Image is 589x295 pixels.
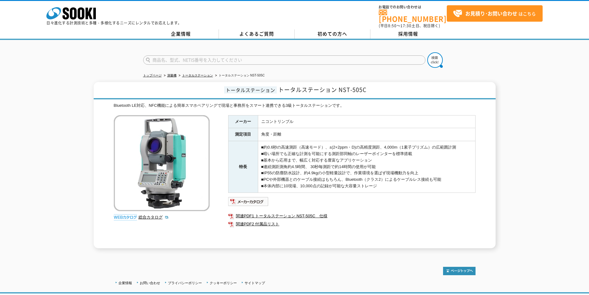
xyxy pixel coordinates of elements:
th: 測定項目 [228,128,258,141]
span: 17:30 [400,23,412,28]
span: お電話でのお問い合わせは [379,5,447,9]
img: メーカーカタログ [228,197,269,206]
a: 関連PDF2 付属品リスト [228,220,476,228]
a: 総合カタログ [139,215,169,219]
a: 関連PDF1 トータルステーション NST-505C 仕様 [228,212,476,220]
input: 商品名、型式、NETIS番号を入力してください [143,55,425,65]
td: ニコントリンブル [258,115,475,128]
a: クッキーポリシー [210,281,237,285]
td: 角度・距離 [258,128,475,141]
span: 初めての方へ [318,30,347,37]
a: 初めての方へ [295,29,370,39]
a: サイトマップ [245,281,265,285]
span: はこちら [453,9,536,18]
a: 測量機 [167,74,177,77]
th: メーカー [228,115,258,128]
span: トータルステーション NST-505C [278,85,366,94]
a: よくあるご質問 [219,29,295,39]
img: トップページへ [443,267,476,275]
a: 企業情報 [118,281,132,285]
p: 日々進化する計測技術と多種・多様化するニーズにレンタルでお応えします。 [46,21,182,25]
div: Bluetooth LE対応、NFC機能による簡単スマホペアリングで現場と事務所をスマート連携できる3級トータルステーションです。 [114,102,476,109]
span: 8:50 [388,23,397,28]
img: btn_search.png [427,52,443,68]
th: 特長 [228,141,258,193]
a: トップページ [143,74,162,77]
a: 採用情報 [370,29,446,39]
a: [PHONE_NUMBER] [379,10,447,22]
li: トータルステーション NST-505C [214,72,265,79]
a: お問い合わせ [140,281,160,285]
img: webカタログ [114,214,137,220]
td: ■約0.6秒の高速測距（高速モード）、±(2+2ppm・D)の高精度測距、4,000m（1素子プリズム）の広範囲計測 ■暗い場所でも正確な計測を可能にする測距部同軸のレーザーポインターを標準搭載... [258,141,475,193]
a: トータルステーション [182,74,213,77]
a: メーカーカタログ [228,201,269,205]
img: トータルステーション NST-505C [114,115,210,211]
span: トータルステーション [224,86,277,93]
span: (平日 ～ 土日、祝日除く) [379,23,440,28]
a: 企業情報 [143,29,219,39]
strong: お見積り･お問い合わせ [465,10,517,17]
a: お見積り･お問い合わせはこちら [447,5,543,22]
a: プライバシーポリシー [168,281,202,285]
